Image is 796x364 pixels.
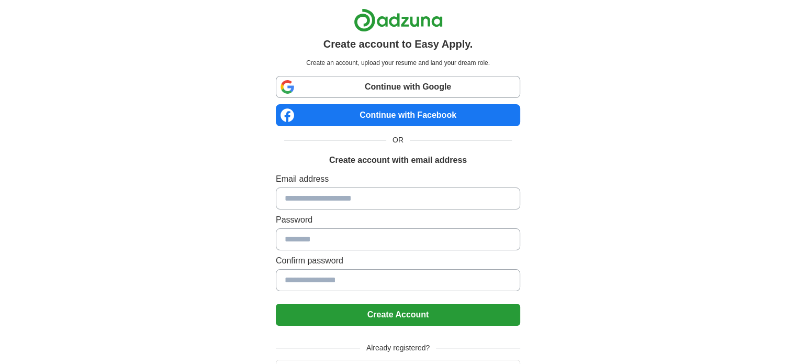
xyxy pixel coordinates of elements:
[329,154,467,167] h1: Create account with email address
[276,76,520,98] a: Continue with Google
[276,104,520,126] a: Continue with Facebook
[276,255,520,267] label: Confirm password
[354,8,443,32] img: Adzuna logo
[276,214,520,226] label: Password
[278,58,518,68] p: Create an account, upload your resume and land your dream role.
[276,304,520,326] button: Create Account
[360,343,436,354] span: Already registered?
[276,173,520,185] label: Email address
[386,135,410,146] span: OR
[323,36,473,52] h1: Create account to Easy Apply.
